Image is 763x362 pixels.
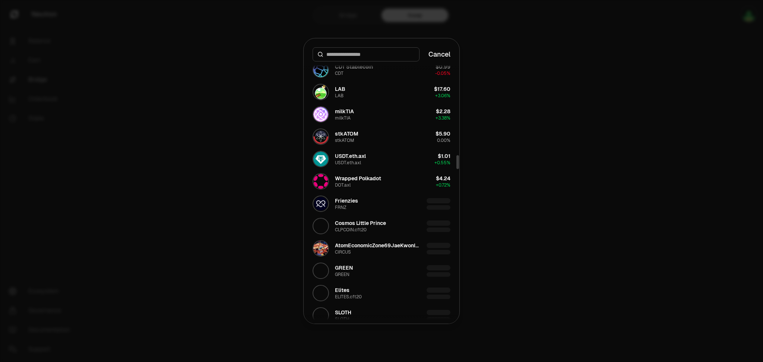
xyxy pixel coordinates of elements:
img: stkATOM Logo [313,129,328,144]
div: GREEN [335,271,349,277]
img: DOT.axl Logo [313,174,328,189]
button: FRNZ LogoFrienziesFRNZ [308,193,455,215]
div: LAB [335,85,345,93]
div: AtomEconomicZone69JaeKwonInu [335,242,421,249]
div: $5.90 [436,130,450,137]
div: stkATOM [335,130,358,137]
button: SLOTH LogoSLOTHSLOTH [308,304,455,327]
img: CIRCUS Logo [313,241,328,256]
button: CIRCUS LogoAtomEconomicZone69JaeKwonInuCIRCUS [308,237,455,260]
div: stkATOM [335,137,354,143]
button: USDT.eth.axl LogoUSDT.eth.axlUSDT.eth.axl$1.01+0.55% [308,148,455,170]
div: SLOTH [335,309,351,316]
span: -0.05% [435,70,450,76]
div: $17.60 [434,85,450,93]
div: Wrapped Polkadot [335,175,381,182]
button: LAB LogoLABLAB$17.60+3.06% [308,81,455,103]
img: FRNZ Logo [313,196,328,211]
button: milkTIA LogomilkTIAmilkTIA$2.28+3.38% [308,103,455,126]
div: DOT.axl [335,182,351,188]
div: CIRCUS [335,249,351,255]
div: $4.24 [436,175,450,182]
div: USDT.eth.axl [335,152,366,160]
img: LAB Logo [313,85,328,99]
span: 0.00% [437,137,450,143]
span: + 0.55% [434,160,450,166]
span: + 3.06% [435,93,450,99]
img: USDT.eth.axl Logo [313,152,328,166]
div: LAB [335,93,343,99]
div: $0.99 [436,63,450,70]
button: CDT LogoCDT StablecoinCDT$0.99-0.05% [308,58,455,81]
span: + 3.38% [436,115,450,121]
div: CLPCOIN.cft20 [335,227,367,233]
button: CLPCOIN.cft20 LogoCosmos Little PrinceCLPCOIN.cft20 [308,215,455,237]
div: ELITES.cft20 [335,294,362,300]
div: milkTIA [335,108,354,115]
div: USDT.eth.axl [335,160,361,166]
button: stkATOM LogostkATOMstkATOM$5.900.00% [308,126,455,148]
img: milkTIA Logo [313,107,328,122]
div: CDT Stablecoin [335,63,373,70]
div: SLOTH [335,316,349,322]
div: CDT [335,70,343,76]
div: milkTIA [335,115,351,121]
div: Frienzies [335,197,358,204]
div: Elites [335,286,349,294]
span: + 0.72% [436,182,450,188]
button: GREEN LogoGREENGREEN [308,260,455,282]
button: ELITES.cft20 LogoElitesELITES.cft20 [308,282,455,304]
button: DOT.axl LogoWrapped PolkadotDOT.axl$4.24+0.72% [308,170,455,193]
div: Cosmos Little Prince [335,219,386,227]
img: CDT Logo [313,62,328,77]
button: Cancel [428,49,450,60]
div: $1.01 [438,152,450,160]
div: FRNZ [335,204,346,210]
div: $2.28 [436,108,450,115]
div: GREEN [335,264,353,271]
